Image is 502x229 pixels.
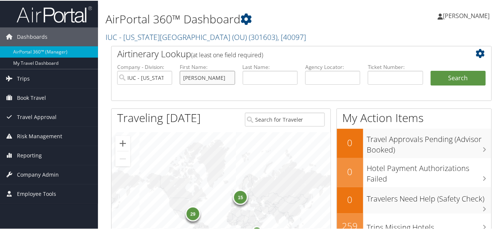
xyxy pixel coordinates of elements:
label: First Name: [180,63,235,70]
span: (at least one field required) [191,50,263,58]
span: , [ 40097 ] [277,31,306,41]
a: IUC - [US_STATE][GEOGRAPHIC_DATA] (OU) [106,31,306,41]
label: Last Name: [243,63,298,70]
span: Book Travel [17,88,46,107]
span: Travel Approval [17,107,57,126]
button: Zoom out [115,151,130,166]
label: Agency Locator: [305,63,360,70]
h2: Airtinerary Lookup [117,47,454,60]
h3: Travel Approvals Pending (Advisor Booked) [367,130,491,154]
label: Company - Division: [117,63,172,70]
span: Trips [17,69,30,87]
h2: 0 [337,136,363,148]
img: airportal-logo.png [17,5,92,23]
h1: AirPortal 360™ Dashboard [106,11,367,26]
div: 29 [185,205,200,220]
button: Zoom in [115,135,130,150]
span: [PERSON_NAME] [443,11,490,19]
h2: 0 [337,192,363,205]
span: Risk Management [17,126,62,145]
h2: 0 [337,165,363,177]
span: Employee Tools [17,184,56,203]
input: Search for Traveler [245,112,325,126]
span: Company Admin [17,165,59,183]
a: [PERSON_NAME] [438,4,497,26]
span: Reporting [17,145,42,164]
h3: Travelers Need Help (Safety Check) [367,189,491,203]
h1: Traveling [DATE] [117,109,201,125]
h1: My Action Items [337,109,491,125]
span: Dashboards [17,27,47,46]
span: ( 301603 ) [249,31,277,41]
a: 0Hotel Payment Authorizations Failed [337,157,491,186]
h3: Hotel Payment Authorizations Failed [367,159,491,183]
button: Search [431,70,486,85]
div: 15 [233,189,248,204]
label: Ticket Number: [368,63,423,70]
a: 0Travel Approvals Pending (Advisor Booked) [337,128,491,157]
a: 0Travelers Need Help (Safety Check) [337,186,491,213]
